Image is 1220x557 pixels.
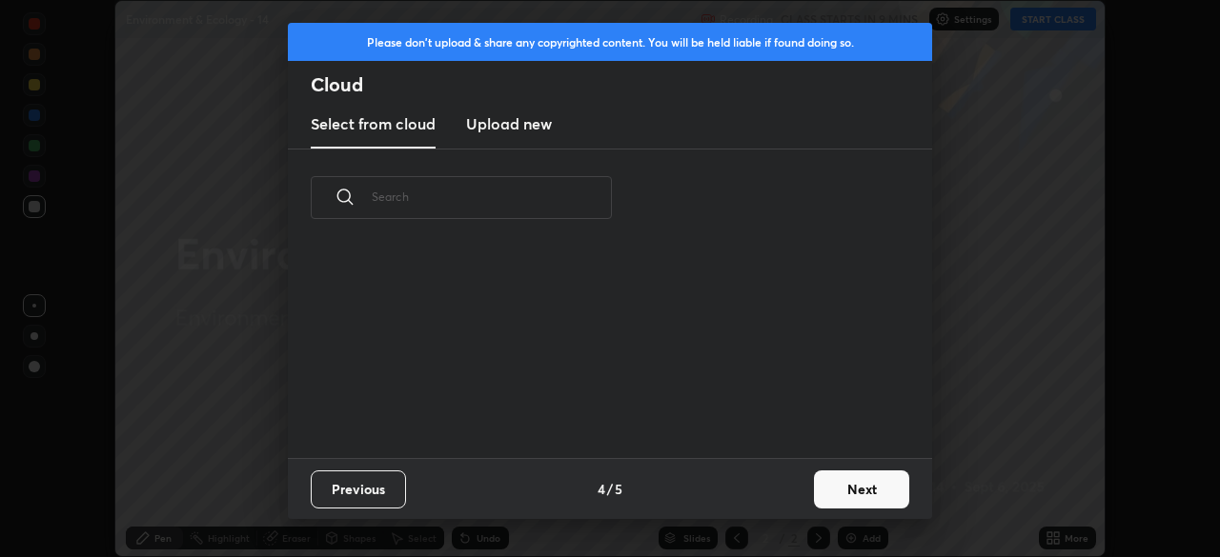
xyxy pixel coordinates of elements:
button: Next [814,470,909,508]
h3: Select from cloud [311,112,436,135]
h3: Upload new [466,112,552,135]
h4: 5 [615,479,622,499]
h2: Cloud [311,72,932,97]
div: Please don't upload & share any copyrighted content. You will be held liable if found doing so. [288,23,932,61]
h4: 4 [598,479,605,499]
h4: / [607,479,613,499]
button: Previous [311,470,406,508]
input: Search [372,156,612,237]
